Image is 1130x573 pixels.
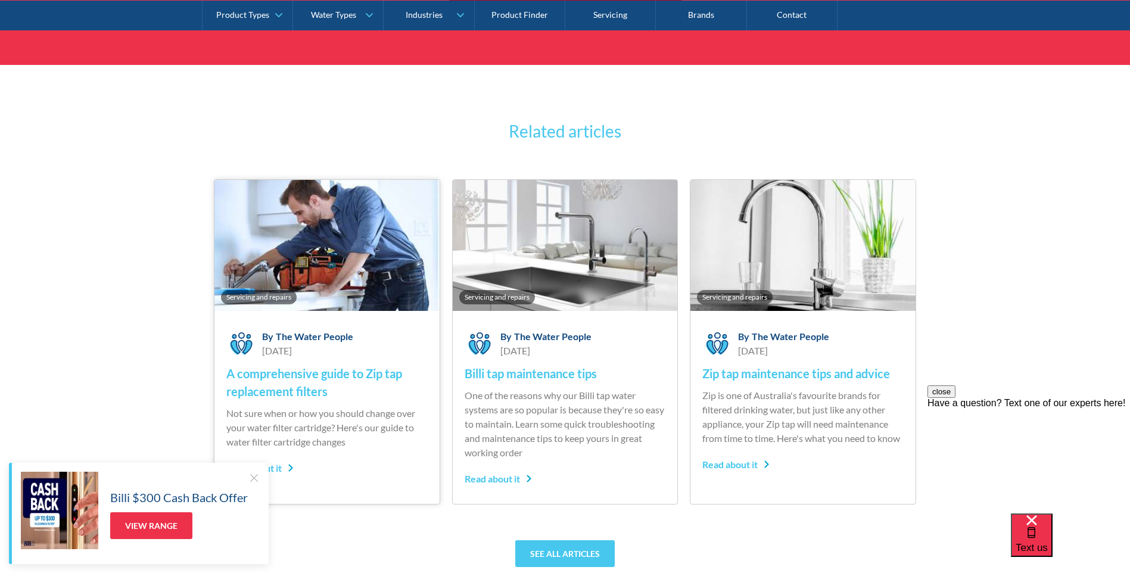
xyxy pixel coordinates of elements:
[702,365,904,382] h4: Zip tap maintenance tips and advice
[465,292,530,302] div: Servicing and repairs
[465,365,666,382] h4: Billi tap maintenance tips
[393,119,738,144] h3: Related articles
[262,344,353,358] div: [DATE]
[702,388,904,446] p: Zip is one of Australia's favourite brands for filtered drinking water, but just like any other a...
[500,344,592,358] div: [DATE]
[465,388,666,460] p: One of the reasons why our Billi tap water systems are so popular is because they're so easy to m...
[214,179,440,505] a: Servicing and repairsByThe Water People[DATE]A comprehensive guide to Zip tap replacement filters...
[1011,513,1130,573] iframe: podium webchat widget bubble
[738,344,829,358] div: [DATE]
[311,10,356,20] div: Water Types
[110,488,248,506] h5: Billi $300 Cash Back Offer
[226,406,428,449] p: Not sure when or how you should change over your water filter cartridge? Here's our guide to wate...
[690,179,916,505] a: Servicing and repairsByThe Water People[DATE]Zip tap maintenance tips and adviceZip is one of Aus...
[500,331,512,342] div: By
[465,472,532,486] div: Read about it
[21,472,98,549] img: Billi $300 Cash Back Offer
[927,385,1130,528] iframe: podium webchat widget prompt
[276,331,353,342] div: The Water People
[452,179,678,505] a: Servicing and repairsByThe Water People[DATE]Billi tap maintenance tipsOne of the reasons why our...
[702,292,767,302] div: Servicing and repairs
[226,365,428,400] h4: A comprehensive guide to Zip tap replacement filters
[262,331,273,342] div: By
[514,331,592,342] div: The Water People
[406,10,443,20] div: Industries
[752,331,829,342] div: The Water People
[226,461,294,475] div: Read about it
[738,331,749,342] div: By
[515,540,615,567] a: See all articles
[110,512,192,539] a: View Range
[226,292,291,302] div: Servicing and repairs
[702,457,770,472] div: Read about it
[216,10,269,20] div: Product Types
